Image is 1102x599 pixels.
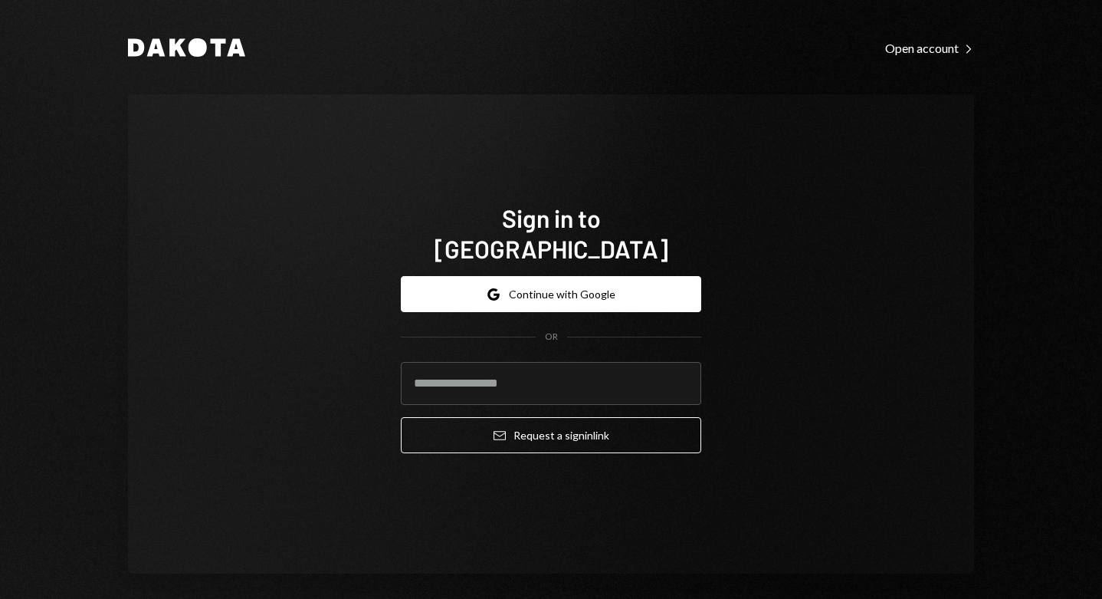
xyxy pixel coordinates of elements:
div: OR [545,331,558,344]
div: Open account [885,41,974,56]
button: Continue with Google [401,276,701,312]
h1: Sign in to [GEOGRAPHIC_DATA] [401,202,701,264]
button: Request a signinlink [401,417,701,453]
a: Open account [885,39,974,56]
